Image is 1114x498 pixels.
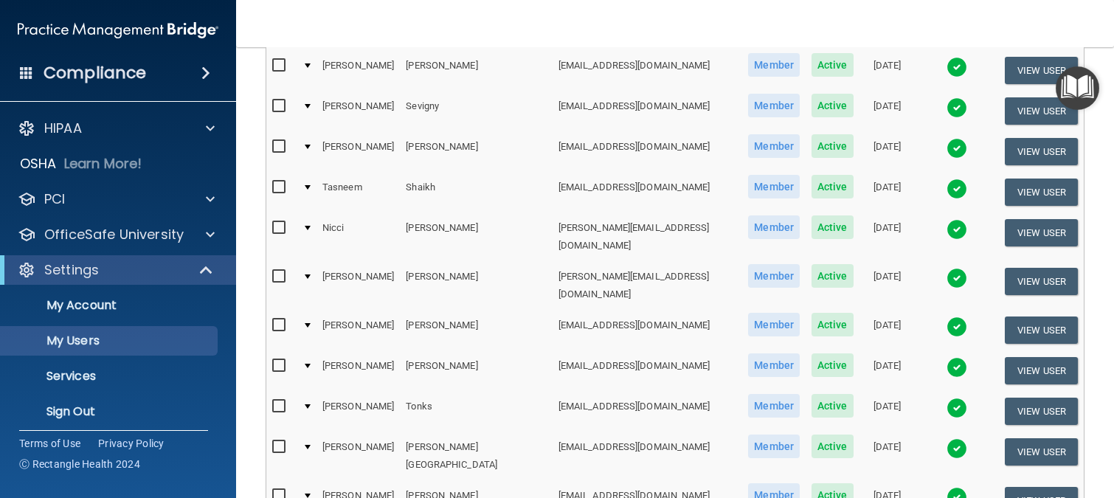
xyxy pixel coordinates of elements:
p: HIPAA [44,120,82,137]
p: Sign Out [10,404,211,419]
span: Active [812,435,854,458]
button: View User [1005,268,1078,295]
td: [DATE] [859,310,916,350]
img: tick.e7d51cea.svg [947,357,967,378]
span: Active [812,134,854,158]
span: Active [812,53,854,77]
span: Member [748,94,800,117]
span: Active [812,313,854,336]
td: [DATE] [859,350,916,391]
td: [PERSON_NAME][EMAIL_ADDRESS][DOMAIN_NAME] [553,261,743,310]
td: [DATE] [859,172,916,212]
p: PCI [44,190,65,208]
img: tick.e7d51cea.svg [947,138,967,159]
span: Active [812,353,854,377]
td: [DATE] [859,432,916,480]
td: [EMAIL_ADDRESS][DOMAIN_NAME] [553,131,743,172]
p: OSHA [20,155,57,173]
td: [EMAIL_ADDRESS][DOMAIN_NAME] [553,350,743,391]
span: Member [748,394,800,418]
td: [PERSON_NAME] [400,50,552,91]
a: Privacy Policy [98,436,165,451]
a: OfficeSafe University [18,226,215,243]
button: View User [1005,179,1078,206]
img: tick.e7d51cea.svg [947,57,967,77]
h4: Compliance [44,63,146,83]
span: Member [748,134,800,158]
img: tick.e7d51cea.svg [947,317,967,337]
span: Member [748,264,800,288]
td: [PERSON_NAME] [400,310,552,350]
p: OfficeSafe University [44,226,184,243]
td: Tasneem [316,172,400,212]
img: tick.e7d51cea.svg [947,219,967,240]
a: Settings [18,261,214,279]
span: Member [748,175,800,198]
td: Nicci [316,212,400,261]
td: [EMAIL_ADDRESS][DOMAIN_NAME] [553,391,743,432]
span: Active [812,175,854,198]
td: [PERSON_NAME] [316,310,400,350]
td: [DATE] [859,212,916,261]
span: Ⓒ Rectangle Health 2024 [19,457,140,471]
td: [DATE] [859,91,916,131]
td: [EMAIL_ADDRESS][DOMAIN_NAME] [553,91,743,131]
td: [PERSON_NAME] [400,350,552,391]
p: Settings [44,261,99,279]
a: HIPAA [18,120,215,137]
span: Member [748,353,800,377]
td: [PERSON_NAME] [316,91,400,131]
td: [DATE] [859,50,916,91]
button: View User [1005,57,1078,84]
img: tick.e7d51cea.svg [947,179,967,199]
td: [DATE] [859,261,916,310]
a: Terms of Use [19,436,80,451]
td: [PERSON_NAME] [316,432,400,480]
td: [PERSON_NAME] [400,261,552,310]
p: My Account [10,298,211,313]
td: [EMAIL_ADDRESS][DOMAIN_NAME] [553,432,743,480]
td: [PERSON_NAME] [316,50,400,91]
a: PCI [18,190,215,208]
td: [PERSON_NAME] [316,131,400,172]
button: View User [1005,219,1078,246]
span: Active [812,264,854,288]
td: Sevigny [400,91,552,131]
img: tick.e7d51cea.svg [947,398,967,418]
td: [EMAIL_ADDRESS][DOMAIN_NAME] [553,50,743,91]
button: View User [1005,317,1078,344]
td: [EMAIL_ADDRESS][DOMAIN_NAME] [553,310,743,350]
button: Open Resource Center [1056,66,1099,110]
span: Active [812,94,854,117]
span: Member [748,53,800,77]
button: View User [1005,97,1078,125]
td: [PERSON_NAME] [316,350,400,391]
td: [EMAIL_ADDRESS][DOMAIN_NAME] [553,172,743,212]
span: Active [812,394,854,418]
p: My Users [10,333,211,348]
span: Member [748,435,800,458]
td: [PERSON_NAME][GEOGRAPHIC_DATA] [400,432,552,480]
td: [DATE] [859,131,916,172]
button: View User [1005,138,1078,165]
img: PMB logo [18,15,218,45]
button: View User [1005,398,1078,425]
td: [DATE] [859,391,916,432]
td: [PERSON_NAME] [400,131,552,172]
span: Member [748,313,800,336]
button: View User [1005,357,1078,384]
img: tick.e7d51cea.svg [947,438,967,459]
img: tick.e7d51cea.svg [947,97,967,118]
img: tick.e7d51cea.svg [947,268,967,288]
span: Member [748,215,800,239]
button: View User [1005,438,1078,466]
td: [PERSON_NAME] [400,212,552,261]
td: [PERSON_NAME] [316,391,400,432]
td: Tonks [400,391,552,432]
td: [PERSON_NAME][EMAIL_ADDRESS][DOMAIN_NAME] [553,212,743,261]
p: Services [10,369,211,384]
td: Shaikh [400,172,552,212]
p: Learn More! [64,155,142,173]
td: [PERSON_NAME] [316,261,400,310]
span: Active [812,215,854,239]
